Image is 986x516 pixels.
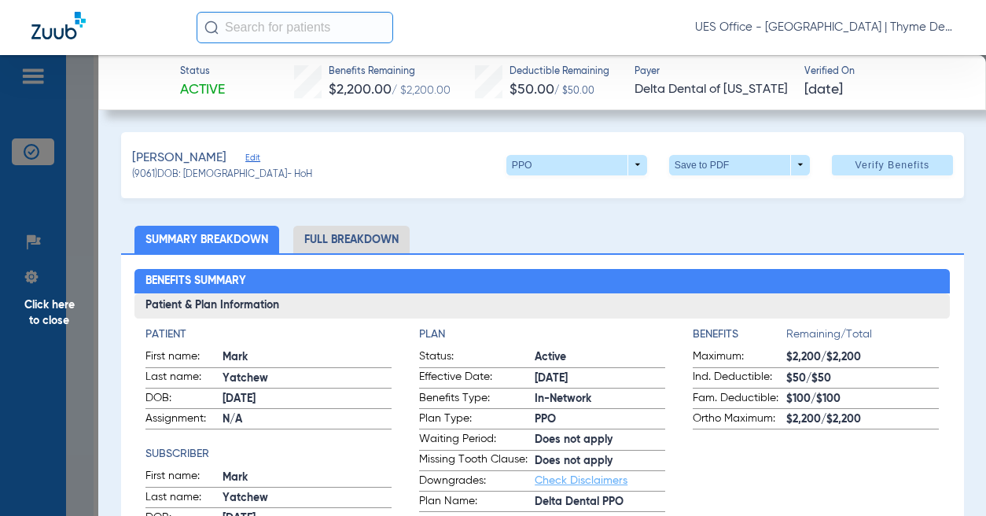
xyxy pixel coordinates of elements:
[535,475,627,486] a: Check Disclaimers
[392,85,451,96] span: / $2,200.00
[535,349,665,366] span: Active
[786,411,939,428] span: $2,200/$2,200
[695,20,955,35] span: UES Office - [GEOGRAPHIC_DATA] | Thyme Dental Care
[554,87,594,96] span: / $50.00
[145,446,392,463] h4: Subscriber
[134,269,950,294] h2: Benefits Summary
[786,391,939,407] span: $100/$100
[786,326,939,348] span: Remaining/Total
[510,83,554,97] span: $50.00
[223,411,392,428] span: N/A
[419,431,535,450] span: Waiting Period:
[804,65,961,79] span: Verified On
[419,390,535,409] span: Benefits Type:
[855,159,929,171] span: Verify Benefits
[419,369,535,388] span: Effective Date:
[510,65,609,79] span: Deductible Remaining
[669,155,810,175] button: Save to PDF
[223,470,392,486] span: Mark
[535,391,665,407] span: In-Network
[180,80,225,100] span: Active
[693,369,786,388] span: Ind. Deductible:
[786,370,939,387] span: $50/$50
[535,370,665,387] span: [DATE]
[31,12,86,39] img: Zuub Logo
[635,65,791,79] span: Payer
[145,369,223,388] span: Last name:
[506,155,647,175] button: PPO
[204,20,219,35] img: Search Icon
[693,326,786,343] h4: Benefits
[134,293,950,319] h3: Patient & Plan Information
[145,489,223,508] span: Last name:
[419,348,535,367] span: Status:
[145,411,223,429] span: Assignment:
[419,473,535,492] span: Downgrades:
[693,411,786,429] span: Ortho Maximum:
[535,432,665,448] span: Does not apply
[329,83,392,97] span: $2,200.00
[635,80,791,100] span: Delta Dental of [US_STATE]
[786,349,939,366] span: $2,200/$2,200
[134,226,279,253] li: Summary Breakdown
[145,348,223,367] span: First name:
[329,65,451,79] span: Benefits Remaining
[197,12,393,43] input: Search for patients
[419,411,535,429] span: Plan Type:
[223,349,392,366] span: Mark
[145,390,223,409] span: DOB:
[145,468,223,487] span: First name:
[419,326,665,343] h4: Plan
[535,411,665,428] span: PPO
[535,494,665,510] span: Delta Dental PPO
[223,391,392,407] span: [DATE]
[419,451,535,470] span: Missing Tooth Clause:
[419,493,535,512] span: Plan Name:
[693,348,786,367] span: Maximum:
[223,490,392,507] span: Yatchew
[132,149,226,168] span: [PERSON_NAME]
[223,370,392,387] span: Yatchew
[693,326,786,348] app-breakdown-title: Benefits
[693,390,786,409] span: Fam. Deductible:
[804,80,843,100] span: [DATE]
[832,155,953,175] button: Verify Benefits
[145,326,392,343] h4: Patient
[535,453,665,470] span: Does not apply
[132,168,312,182] span: (9061) DOB: [DEMOGRAPHIC_DATA] - HoH
[293,226,410,253] li: Full Breakdown
[907,440,986,516] iframe: Chat Widget
[245,153,259,168] span: Edit
[180,65,225,79] span: Status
